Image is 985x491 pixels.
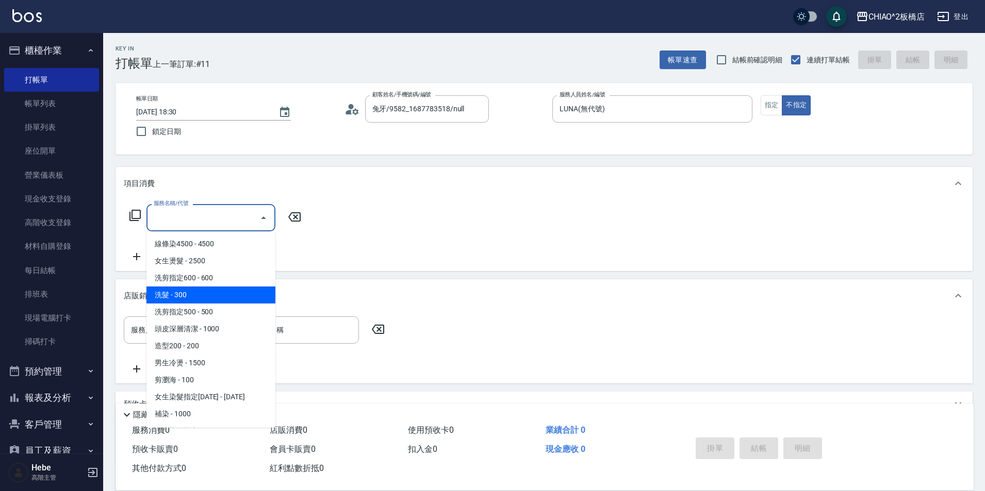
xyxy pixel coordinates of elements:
[31,463,84,473] h5: Hebe
[408,425,454,435] span: 使用預收卡 0
[136,104,268,121] input: YYYY/MM/DD hh:mm
[868,10,925,23] div: CHIAO^2板橋店
[12,9,42,22] img: Logo
[146,371,275,388] span: 剪瀏海 - 100
[124,178,155,189] p: 項目消費
[732,55,783,65] span: 結帳前確認明細
[4,37,99,64] button: 櫃檯作業
[116,56,153,71] h3: 打帳單
[4,163,99,187] a: 營業儀表板
[4,139,99,163] a: 座位開單
[136,95,158,103] label: 帳單日期
[152,126,181,137] span: 鎖定日期
[270,425,307,435] span: 店販消費 0
[133,410,179,420] p: 隱藏業績明細
[146,405,275,422] span: 補染 - 1000
[4,259,99,282] a: 每日結帳
[408,444,437,454] span: 扣入金 0
[933,7,973,26] button: 登出
[116,45,153,52] h2: Key In
[852,6,929,27] button: CHIAO^2板橋店
[372,91,431,98] label: 顧客姓名/手機號碼/編號
[146,303,275,320] span: 洗剪指定500 - 500
[132,463,186,473] span: 其他付款方式 0
[4,234,99,258] a: 材料自購登錄
[146,235,275,252] span: 線條染4500 - 4500
[4,92,99,115] a: 帳單列表
[146,269,275,286] span: 洗剪指定600 - 600
[146,422,275,439] span: 男生染髮指定 - 1500
[4,282,99,306] a: 排班表
[132,444,178,454] span: 預收卡販賣 0
[660,50,706,70] button: 帳單速查
[4,411,99,438] button: 客戶管理
[116,167,973,200] div: 項目消費
[255,210,272,226] button: Close
[31,473,84,482] p: 高階主管
[124,399,162,410] p: 預收卡販賣
[116,392,973,416] div: 預收卡販賣
[146,388,275,405] span: 女生染髮指定[DATE] - [DATE]
[761,95,783,115] button: 指定
[4,330,99,353] a: 掃碼打卡
[146,286,275,303] span: 洗髮 - 300
[146,320,275,337] span: 頭皮深層清潔 - 1000
[146,252,275,269] span: 女生燙髮 - 2500
[124,291,155,301] p: 店販銷售
[153,58,210,71] span: 上一筆訂單:#11
[807,55,850,65] span: 連續打單結帳
[116,279,973,312] div: 店販銷售
[154,199,188,207] label: 服務名稱/代號
[4,358,99,385] button: 預約管理
[4,437,99,464] button: 員工及薪資
[4,115,99,139] a: 掛單列表
[270,444,316,454] span: 會員卡販賣 0
[826,6,847,27] button: save
[132,425,170,435] span: 服務消費 0
[560,91,605,98] label: 服務人員姓名/編號
[782,95,811,115] button: 不指定
[4,384,99,411] button: 報表及分析
[272,100,297,125] button: Choose date, selected date is 2025-10-15
[4,187,99,211] a: 現金收支登錄
[546,444,585,454] span: 現金應收 0
[270,463,324,473] span: 紅利點數折抵 0
[146,354,275,371] span: 男生冷燙 - 1500
[4,306,99,330] a: 現場電腦打卡
[4,211,99,234] a: 高階收支登錄
[8,462,29,483] img: Person
[4,68,99,92] a: 打帳單
[546,425,585,435] span: 業績合計 0
[146,337,275,354] span: 造型200 - 200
